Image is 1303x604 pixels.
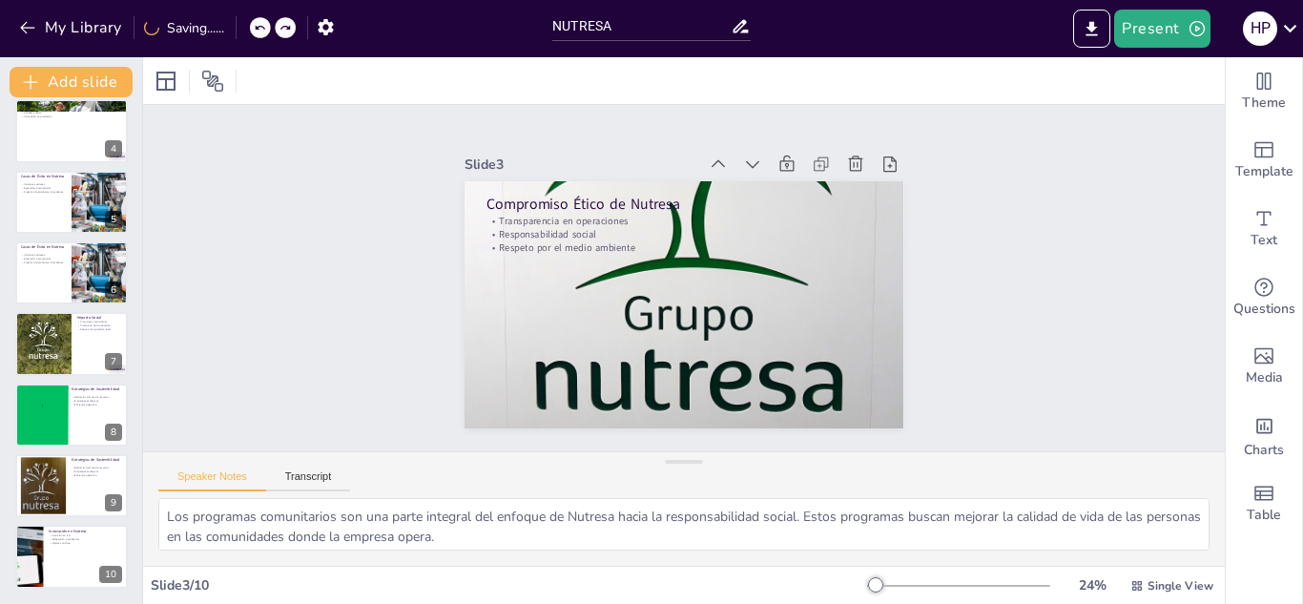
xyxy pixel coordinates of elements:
p: Mejora continua [49,540,122,544]
div: Slide 3 [465,156,697,174]
input: Insert title [552,12,731,40]
div: https://cdn.sendsteps.com/images/slides/2025_08_09_01_56-wAQG4GgxX1PGde3w.jpegEstrategias de Sost... [15,454,128,517]
p: Compromiso Ético de Nutresa [486,194,881,214]
div: 6 [105,281,122,299]
p: Respeto por el medio ambiente [486,241,881,255]
p: Innovación en Nutresa [49,529,122,534]
div: 10 [15,525,128,588]
p: Reducción del uso de recursos [72,467,122,470]
p: Innovación en productos [21,115,122,118]
p: Iniciativas exitosas [21,254,66,258]
p: Eficiencia operativa [72,403,122,406]
div: 10 [99,566,122,583]
p: Promoción de la educación [77,324,122,328]
div: Get real-time input from your audience [1226,263,1302,332]
div: Saving...... [144,19,224,37]
p: Iniciativas exitosas [21,182,66,186]
p: Impacto Social [77,316,122,322]
textarea: La transparencia es fundamental para Nutresa, ya que fomenta la confianza entre la empresa y sus ... [158,498,1210,551]
p: Casos de Éxito en Nutresa [21,244,66,250]
div: 8 [105,424,122,441]
div: Add ready made slides [1226,126,1302,195]
p: Estrategias de Sostenibilidad [72,457,122,463]
div: https://cdn.sendsteps.com/images/logo/sendsteps_logo_white.pnghttps://cdn.sendsteps.com/images/lo... [15,241,128,304]
div: https://cdn.sendsteps.com/images/logo/sendsteps_logo_white.pnghttps://cdn.sendsteps.com/images/lo... [15,312,128,375]
button: H p [1243,10,1277,48]
button: Present [1114,10,1210,48]
p: Programas comunitarios [77,321,122,324]
span: Template [1235,161,1293,182]
p: Empaques ecológicos [72,469,122,473]
p: Expansión internacional [21,186,66,190]
div: Layout [151,66,181,96]
span: Text [1251,230,1277,251]
p: Calidad y sabor [21,112,122,115]
div: H p [1243,11,1277,46]
p: Transparencia en operaciones [486,214,881,227]
p: Variedad de productos [21,108,122,112]
span: Theme [1242,93,1286,114]
span: Position [201,70,224,93]
p: Estrategias de Sostenibilidad [72,386,122,392]
div: Add images, graphics, shapes or video [1226,332,1302,401]
div: Estrategias de SostenibilidadReducción del uso de recursosEmpaques ecológicosEficiencia operativa... [15,384,128,447]
p: Empaques ecológicos [72,399,122,403]
p: R2 C1 [41,430,43,478]
span: Media [1246,367,1283,388]
div: 7 [105,353,122,370]
button: Export to PowerPoint [1073,10,1110,48]
div: https://cdn.sendsteps.com/images/logo/sendsteps_logo_white.pnghttps://cdn.sendsteps.com/images/lo... [15,171,128,234]
button: Add slide [10,67,133,97]
p: Creación de productos innovadores [21,260,66,264]
div: 9 [105,494,122,511]
p: Adaptación a tendencias [49,537,122,541]
span: Charts [1244,440,1284,461]
div: 5 [105,211,122,228]
p: 2 C2 [41,382,43,429]
span: Single View [1148,578,1213,594]
p: Apoyo a la agricultura local [77,327,122,331]
p: Expansión internacional [21,257,66,260]
p: Casos de Éxito en Nutresa [21,174,66,179]
div: Add a table [1226,469,1302,538]
p: Productos de Nutresa [21,102,122,108]
div: Change the overall theme [1226,57,1302,126]
p: Responsabilidad social [486,227,881,240]
div: Add text boxes [1226,195,1302,263]
p: Reducción del uso de recursos [72,395,122,399]
div: 4 [105,140,122,157]
button: Transcript [266,470,351,491]
p: Eficiencia operativa [72,473,122,477]
span: Table [1247,505,1281,526]
div: https://cdn.sendsteps.com/images/logo/sendsteps_logo_white.pnghttps://cdn.sendsteps.com/images/lo... [15,99,128,162]
button: My Library [14,12,130,43]
p: Inversión en I+D [49,533,122,537]
div: 24 % [1069,576,1115,594]
div: Slide 3 / 10 [151,576,867,594]
span: Questions [1233,299,1295,320]
div: Add charts and graphs [1226,401,1302,469]
button: Speaker Notes [158,470,266,491]
p: Creación de productos innovadores [21,190,66,194]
